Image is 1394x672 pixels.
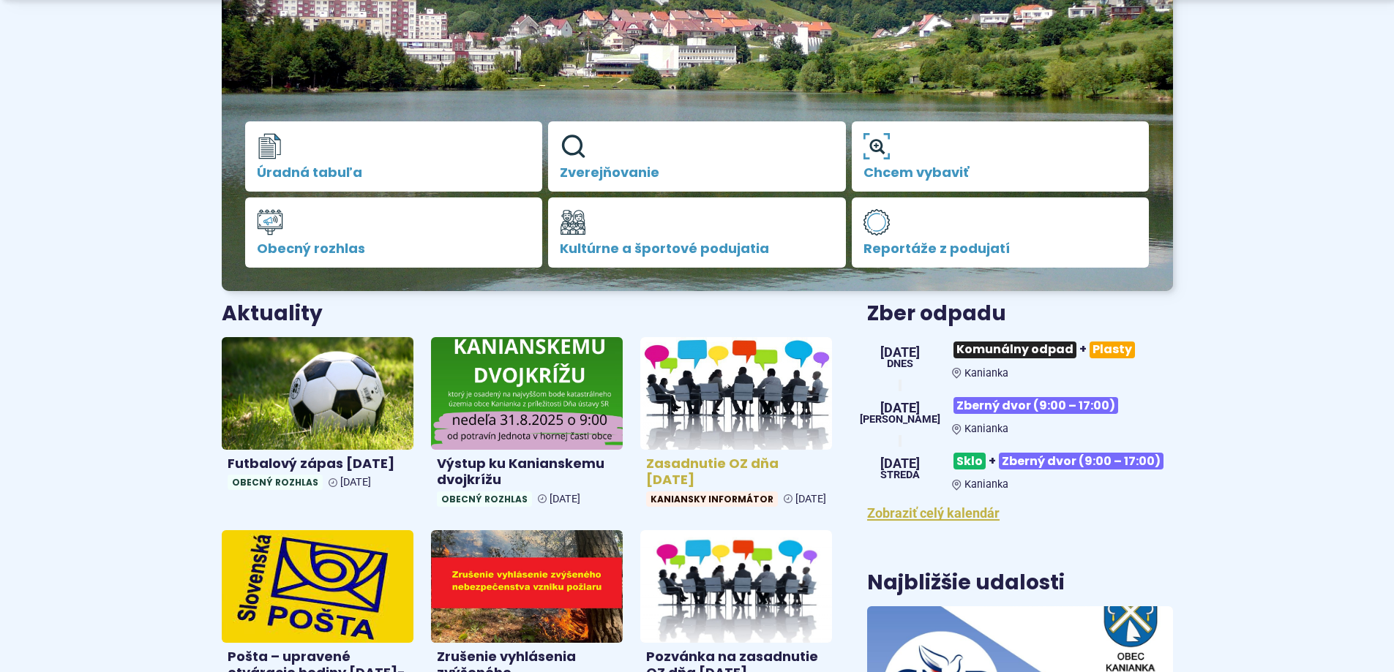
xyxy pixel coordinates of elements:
[867,391,1172,435] a: Zberný dvor (9:00 – 17:00) Kanianka [DATE] [PERSON_NAME]
[548,121,846,192] a: Zverejňovanie
[852,197,1150,268] a: Reportáže z podujatí
[964,423,1008,435] span: Kanianka
[560,165,834,180] span: Zverejňovanie
[437,491,532,507] span: Obecný rozhlas
[222,337,413,496] a: Futbalový zápas [DATE] Obecný rozhlas [DATE]
[431,337,623,513] a: Výstup ku Kanianskemu dvojkrížu Obecný rozhlas [DATE]
[646,456,826,488] h4: Zasadnutie OZ dňa [DATE]
[245,197,543,268] a: Obecný rozhlas
[795,493,826,505] span: [DATE]
[999,453,1163,469] span: Zberný dvor (9:00 – 17:00)
[222,303,323,325] h3: Aktuality
[880,346,920,359] span: [DATE]
[863,165,1138,180] span: Chcem vybaviť
[640,337,832,513] a: Zasadnutie OZ dňa [DATE] Kaniansky informátor [DATE]
[953,453,986,469] span: Sklo
[867,303,1172,325] h3: Zber odpadu
[880,457,920,470] span: [DATE]
[1090,341,1135,358] span: Plasty
[340,476,371,488] span: [DATE]
[953,397,1118,414] span: Zberný dvor (9:00 – 17:00)
[437,456,617,488] h4: Výstup ku Kanianskemu dvojkrížu
[964,367,1008,380] span: Kanianka
[953,341,1076,358] span: Komunálny odpad
[550,493,580,505] span: [DATE]
[860,415,940,425] span: [PERSON_NAME]
[548,197,846,268] a: Kultúrne a športové podujatia
[867,447,1172,491] a: Sklo+Zberný dvor (9:00 – 17:00) Kanianka [DATE] streda
[860,401,940,415] span: [DATE]
[952,447,1172,475] h3: +
[257,165,531,180] span: Úradná tabuľa
[228,456,408,472] h4: Futbalový zápas [DATE]
[867,336,1172,380] a: Komunálny odpad+Plasty Kanianka [DATE] Dnes
[867,572,1065,594] h3: Najbližšie udalosti
[646,491,778,507] span: Kaniansky informátor
[228,475,323,490] span: Obecný rozhlas
[245,121,543,192] a: Úradná tabuľa
[880,470,920,480] span: streda
[867,505,1000,521] a: Zobraziť celý kalendár
[852,121,1150,192] a: Chcem vybaviť
[257,241,531,256] span: Obecný rozhlas
[863,241,1138,256] span: Reportáže z podujatí
[952,336,1172,364] h3: +
[964,478,1008,491] span: Kanianka
[880,359,920,369] span: Dnes
[560,241,834,256] span: Kultúrne a športové podujatia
